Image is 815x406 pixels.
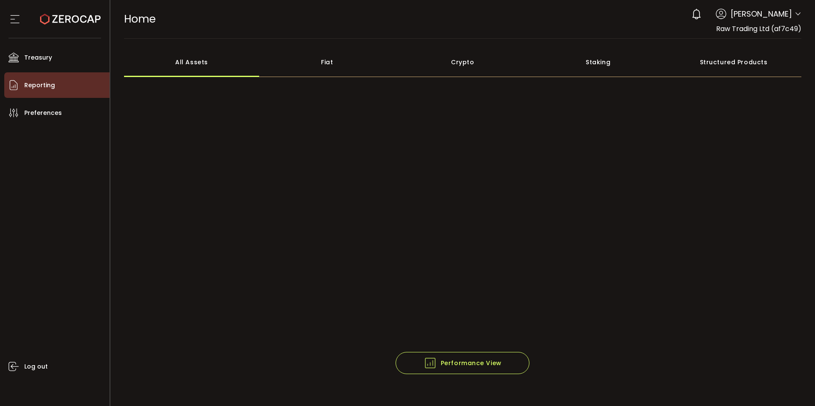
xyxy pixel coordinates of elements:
[666,47,801,77] div: Structured Products
[530,47,666,77] div: Staking
[124,11,156,26] span: Home
[259,47,395,77] div: Fiat
[24,107,62,119] span: Preferences
[395,47,530,77] div: Crypto
[24,79,55,91] span: Reporting
[24,360,48,373] span: Log out
[424,357,502,369] span: Performance View
[24,51,52,64] span: Treasury
[396,352,529,374] button: Performance View
[731,8,792,20] span: [PERSON_NAME]
[124,47,260,77] div: All Assets
[716,24,801,34] span: Raw Trading Ltd (af7c49)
